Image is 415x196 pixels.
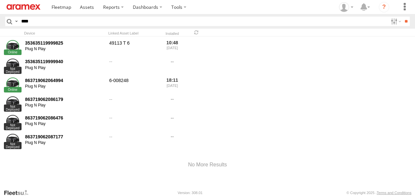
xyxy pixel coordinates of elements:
[377,191,411,195] a: Terms and Conditions
[346,191,411,195] div: © Copyright 2025 -
[25,121,105,127] div: Plug N Play
[25,140,105,146] div: Plug N Play
[25,59,105,64] div: 353635119999940
[25,103,105,108] div: Plug N Play
[25,84,105,89] div: Plug N Play
[4,189,34,196] a: Visit our Website
[108,31,157,35] div: Linked Asset Label
[25,96,105,102] div: 863719062086179
[192,29,200,35] span: Refresh
[160,39,185,57] div: 10:48 [DATE]
[25,115,105,121] div: 863719062086476
[160,77,185,94] div: 18:11 [DATE]
[25,134,105,140] div: 863719062087177
[25,77,105,83] div: 863719062064994
[379,2,389,12] i: ?
[108,77,157,94] div: 6-008248
[7,4,40,10] img: aramex-logo.svg
[25,47,105,52] div: Plug N Play
[24,31,106,35] div: Device
[160,32,185,35] div: Installed
[14,17,19,26] label: Search Query
[25,65,105,71] div: Plug N Play
[108,39,157,57] div: 49113 T 6
[25,40,105,46] div: 353635119999825
[178,191,203,195] div: Version: 308.01
[337,2,356,12] div: Hicham Abourifa
[388,17,402,26] label: Search Filter Options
